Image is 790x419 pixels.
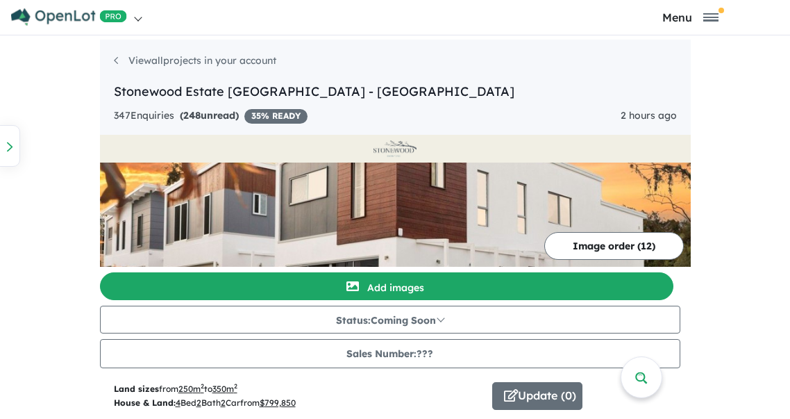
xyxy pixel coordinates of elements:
sup: 2 [201,382,204,390]
nav: breadcrumb [114,54,677,82]
b: Land sizes [114,384,159,394]
div: 2 hours ago [621,108,677,124]
p: from [114,382,482,396]
span: to [204,384,237,394]
a: Stonewood Estate [GEOGRAPHIC_DATA] - [GEOGRAPHIC_DATA] [114,83,514,99]
button: Sales Number:??? [100,339,680,368]
img: Stonewood Estate Gold Coast - Oxenford Logo [106,140,685,157]
u: 2 [196,397,201,408]
button: Image order (12) [544,232,684,260]
sup: 2 [234,382,237,390]
img: Openlot PRO Logo White [11,8,127,26]
u: 250 m [178,384,204,394]
a: Stonewood Estate Gold Coast - Oxenford LogoStonewood Estate Gold Coast - Oxenford [100,135,691,267]
a: Viewallprojects in your account [114,54,276,67]
p: Bed Bath Car from [114,396,482,410]
button: Add images [100,272,673,300]
img: Stonewood Estate Gold Coast - Oxenford [100,163,691,267]
span: 35 % READY [244,109,308,124]
b: House & Land: [114,397,176,408]
button: Status:Coming Soon [100,306,680,334]
div: 347 Enquir ies [114,108,308,124]
u: $ 799,850 [260,397,296,408]
button: Toggle navigation [594,10,787,24]
strong: ( unread) [180,109,239,122]
u: 2 [221,397,226,408]
span: 248 [183,109,201,122]
button: Update (0) [492,382,582,410]
u: 4 [176,397,180,408]
u: 350 m [212,384,237,394]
